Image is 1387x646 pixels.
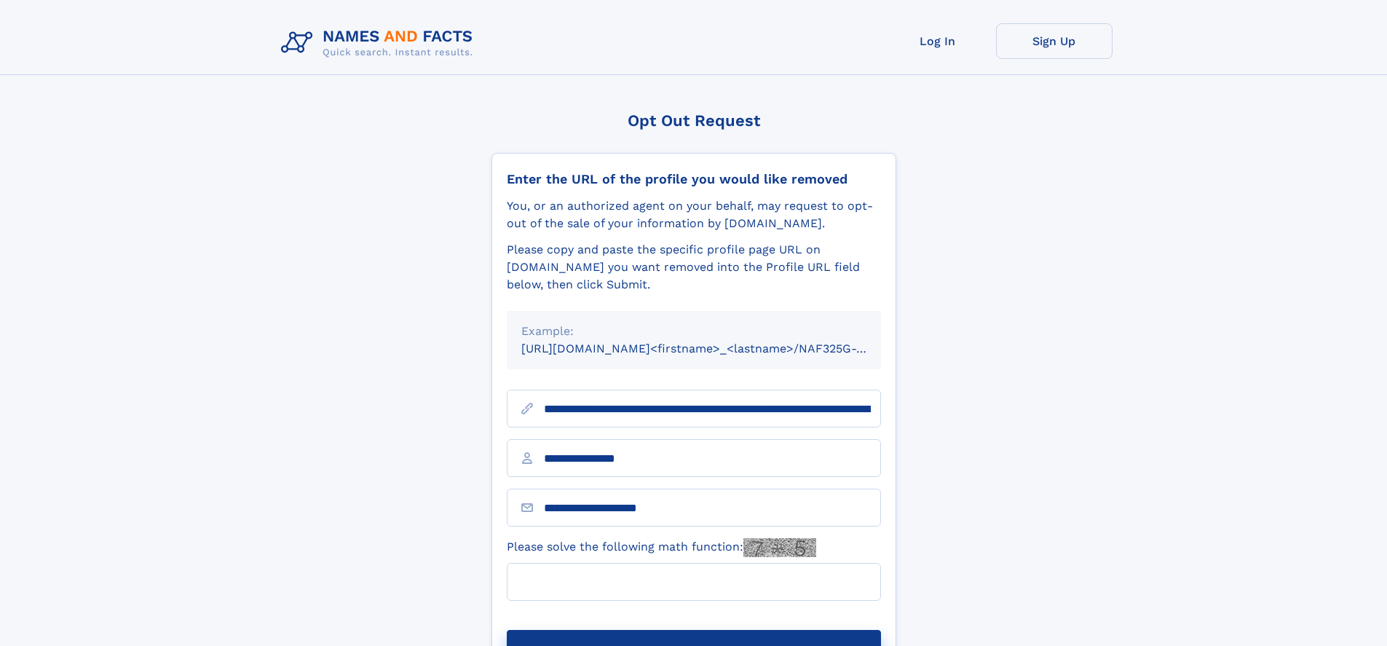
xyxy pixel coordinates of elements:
label: Please solve the following math function: [507,538,816,557]
a: Sign Up [996,23,1113,59]
div: Opt Out Request [491,111,896,130]
div: You, or an authorized agent on your behalf, may request to opt-out of the sale of your informatio... [507,197,881,232]
img: Logo Names and Facts [275,23,485,63]
div: Example: [521,323,866,340]
small: [URL][DOMAIN_NAME]<firstname>_<lastname>/NAF325G-xxxxxxxx [521,342,909,355]
a: Log In [880,23,996,59]
div: Enter the URL of the profile you would like removed [507,171,881,187]
div: Please copy and paste the specific profile page URL on [DOMAIN_NAME] you want removed into the Pr... [507,241,881,294]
